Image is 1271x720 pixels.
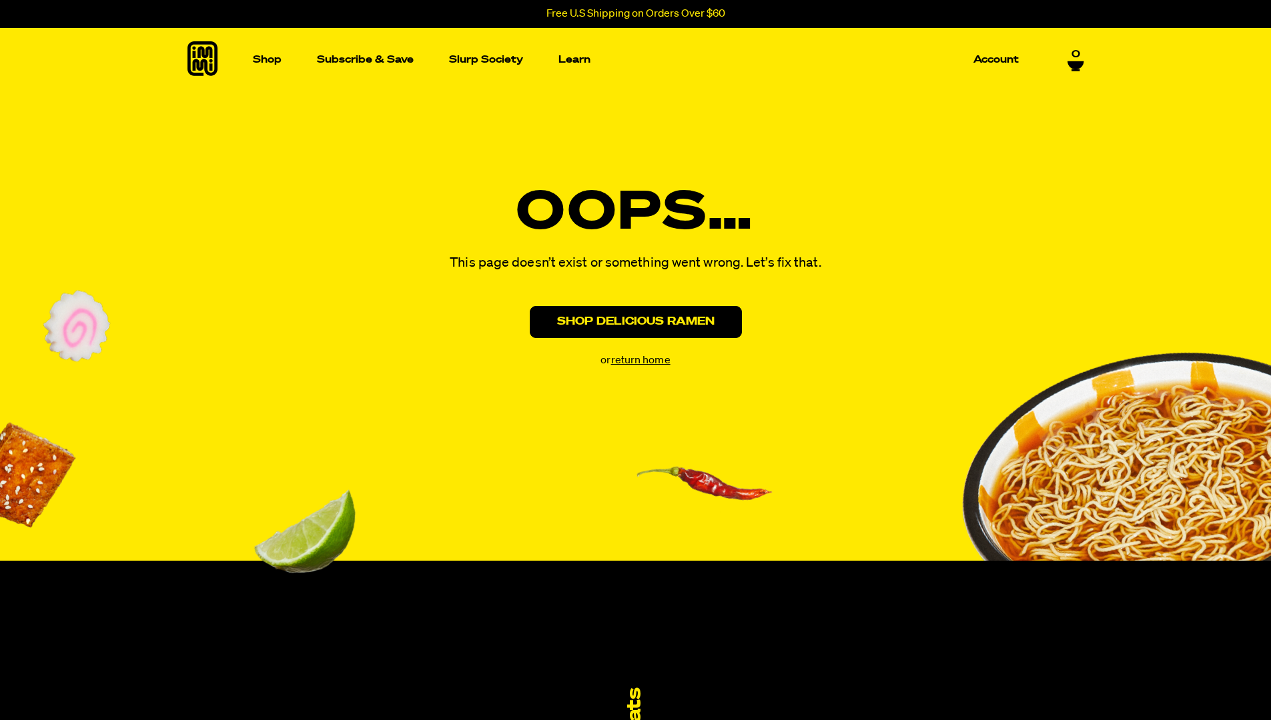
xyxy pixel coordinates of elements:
a: Account [968,49,1024,70]
a: 0 [1068,45,1084,67]
a: Shop [248,28,287,91]
a: return home [611,355,671,366]
p: This page doesn’t exist or something went wrong. Let’s fix that. [450,251,821,274]
p: Account [973,55,1019,65]
a: Slurp Society [444,49,528,70]
p: Free U.S Shipping on Orders Over $60 [546,8,725,20]
a: Learn [553,28,596,91]
img: immipepper.png [636,466,773,541]
p: Subscribe & Save [317,55,414,65]
nav: Main navigation [248,28,1024,91]
span: 0 [1072,45,1080,57]
a: Subscribe & Save [312,49,419,70]
p: Slurp Society [449,55,523,65]
a: Shop Delicious Ramen [530,306,742,338]
p: Learn [558,55,590,65]
p: or [600,354,670,368]
img: immilime.png [254,489,356,574]
img: imminaruto.png [43,290,111,363]
h1: OOPS… [516,187,755,241]
p: Shop [253,55,282,65]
